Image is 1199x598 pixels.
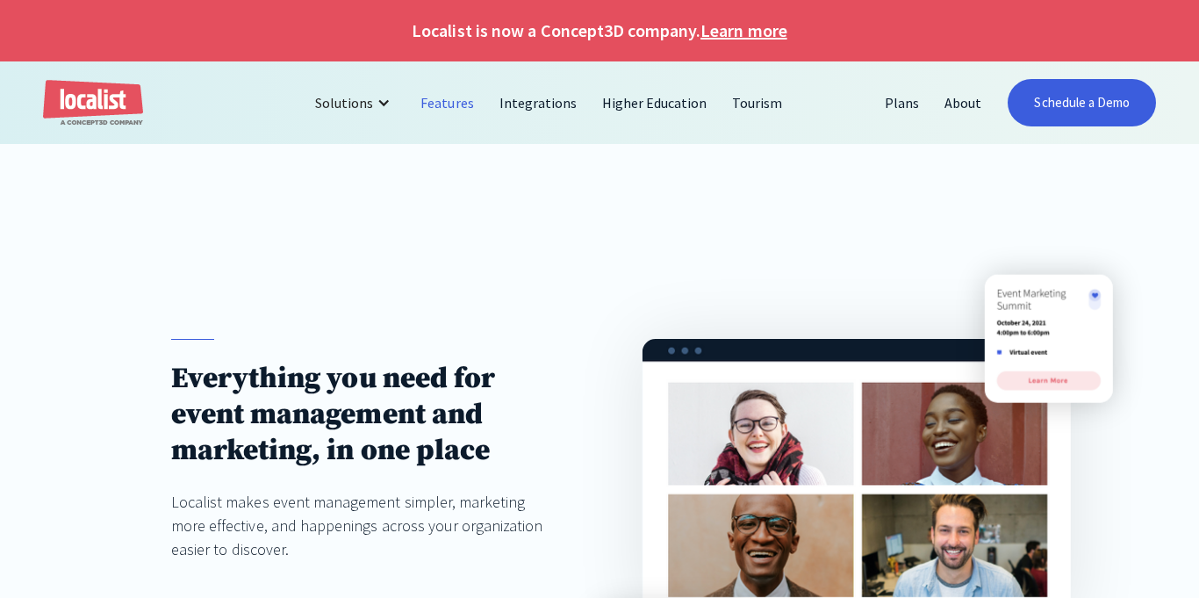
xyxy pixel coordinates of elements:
div: Solutions [315,92,373,113]
a: Higher Education [590,82,721,124]
a: Features [408,82,486,124]
a: Integrations [487,82,590,124]
a: Plans [872,82,932,124]
a: Tourism [720,82,795,124]
a: home [43,80,143,126]
div: Solutions [302,82,408,124]
a: About [932,82,994,124]
a: Learn more [700,18,786,44]
div: Localist makes event management simpler, marketing more effective, and happenings across your org... [171,490,556,561]
h1: Everything you need for event management and marketing, in one place [171,361,556,469]
a: Schedule a Demo [1008,79,1156,126]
